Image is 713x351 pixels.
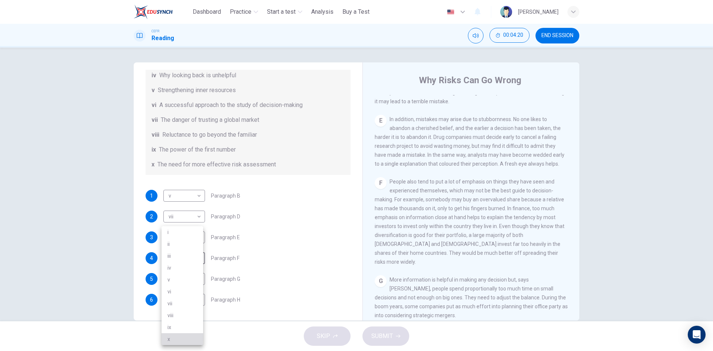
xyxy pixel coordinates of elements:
li: iv [162,262,203,274]
li: i [162,226,203,238]
li: iii [162,250,203,262]
li: viii [162,309,203,321]
li: x [162,333,203,345]
li: v [162,274,203,286]
li: ii [162,238,203,250]
li: vi [162,286,203,298]
div: Open Intercom Messenger [688,326,706,344]
li: vii [162,298,203,309]
li: ix [162,321,203,333]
